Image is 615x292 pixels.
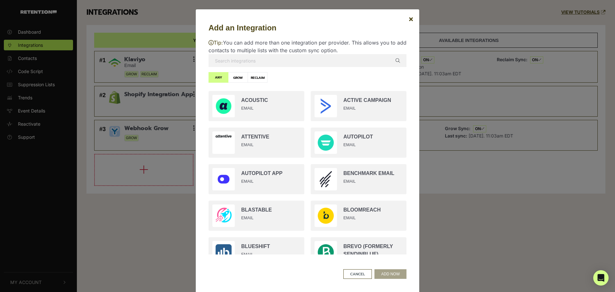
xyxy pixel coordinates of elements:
[593,270,609,286] div: Open Intercom Messenger
[248,72,267,83] label: RECLAIM
[228,72,248,83] label: GROW
[209,22,406,34] h5: Add an Integration
[403,10,419,28] button: Close
[209,72,228,83] label: ANY
[209,54,406,67] input: Search integrations
[209,39,223,46] span: Tip:
[209,39,406,54] p: You can add more than one integration per provider. This allows you to add contacts to multiple l...
[408,14,414,23] span: ×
